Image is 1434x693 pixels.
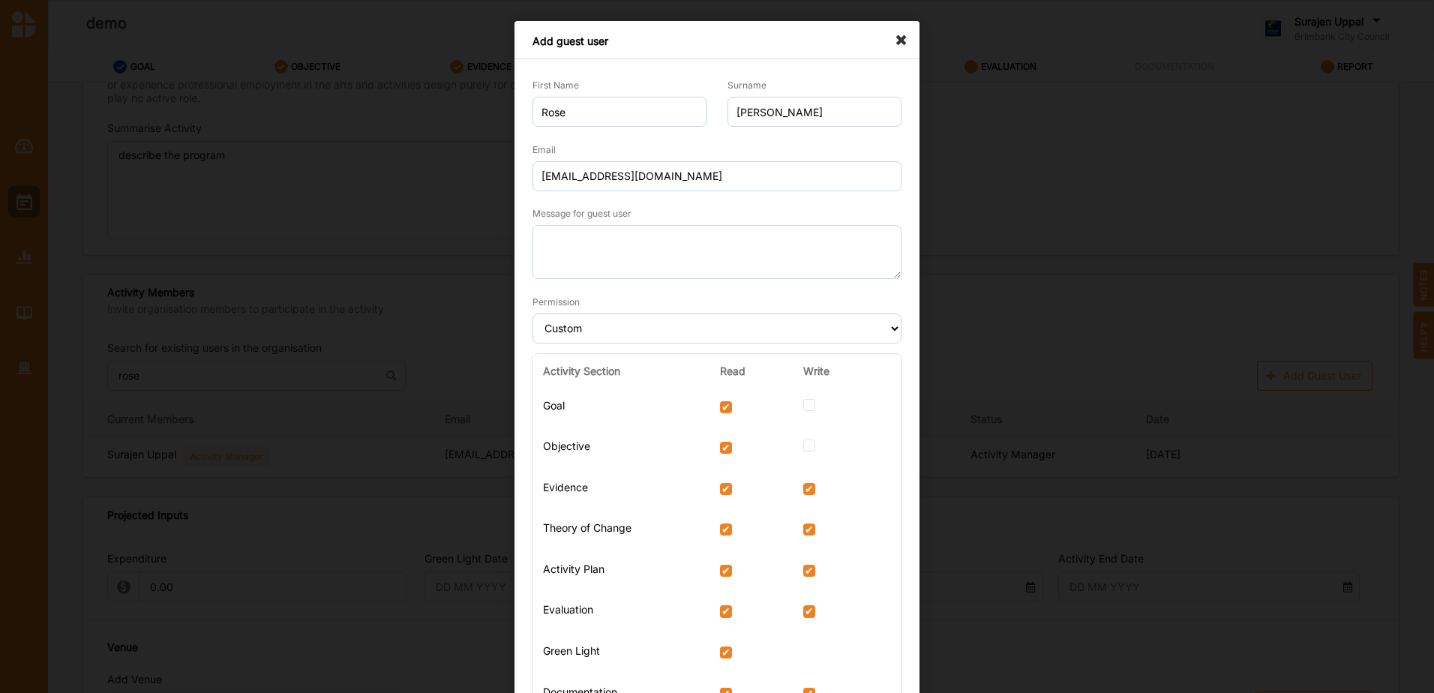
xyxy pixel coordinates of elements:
[727,97,901,127] input: Enter Surname
[532,295,580,308] label: Permission
[532,470,709,511] td: Evidence
[532,207,631,220] div: Message for guest user
[532,592,709,634] td: Evaluation
[532,97,706,127] input: Enter first name
[793,354,901,388] th: Write
[514,21,919,59] div: Add guest user
[532,634,709,675] td: Green Light
[709,354,793,388] th: Read
[532,552,709,593] td: Activity Plan
[532,79,579,91] label: First Name
[532,388,709,430] td: Goal
[532,511,709,552] td: Theory of Change
[532,161,901,191] input: Enter Email
[727,79,766,91] label: Surname
[532,429,709,470] td: Objective
[532,354,709,388] th: Activity Section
